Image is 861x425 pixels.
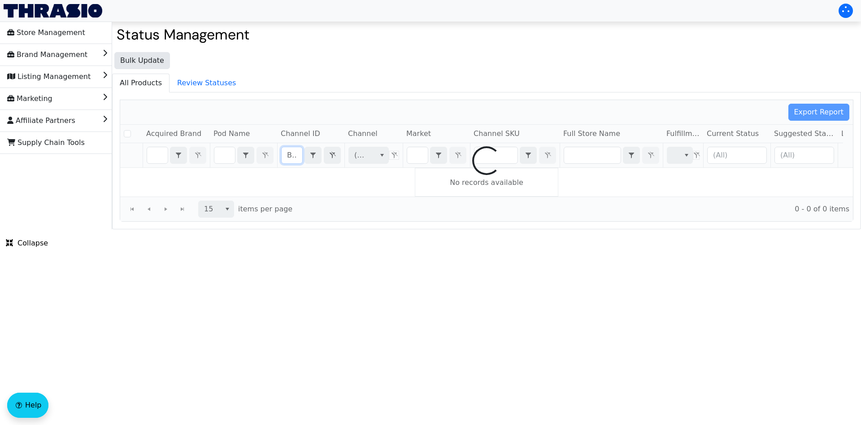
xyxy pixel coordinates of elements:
span: Brand Management [7,48,87,62]
span: Collapse [6,238,48,249]
span: Listing Management [7,70,91,84]
button: Help floatingactionbutton [7,393,48,418]
span: Affiliate Partners [7,114,75,128]
span: Review Statuses [170,74,243,92]
span: Bulk Update [120,55,164,66]
span: All Products [113,74,169,92]
span: Store Management [7,26,85,40]
span: Help [25,400,41,411]
span: Marketing [7,92,52,106]
button: Bulk Update [114,52,170,69]
h2: Status Management [117,26,857,43]
img: Thrasio Logo [4,4,102,18]
span: Supply Chain Tools [7,136,85,150]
